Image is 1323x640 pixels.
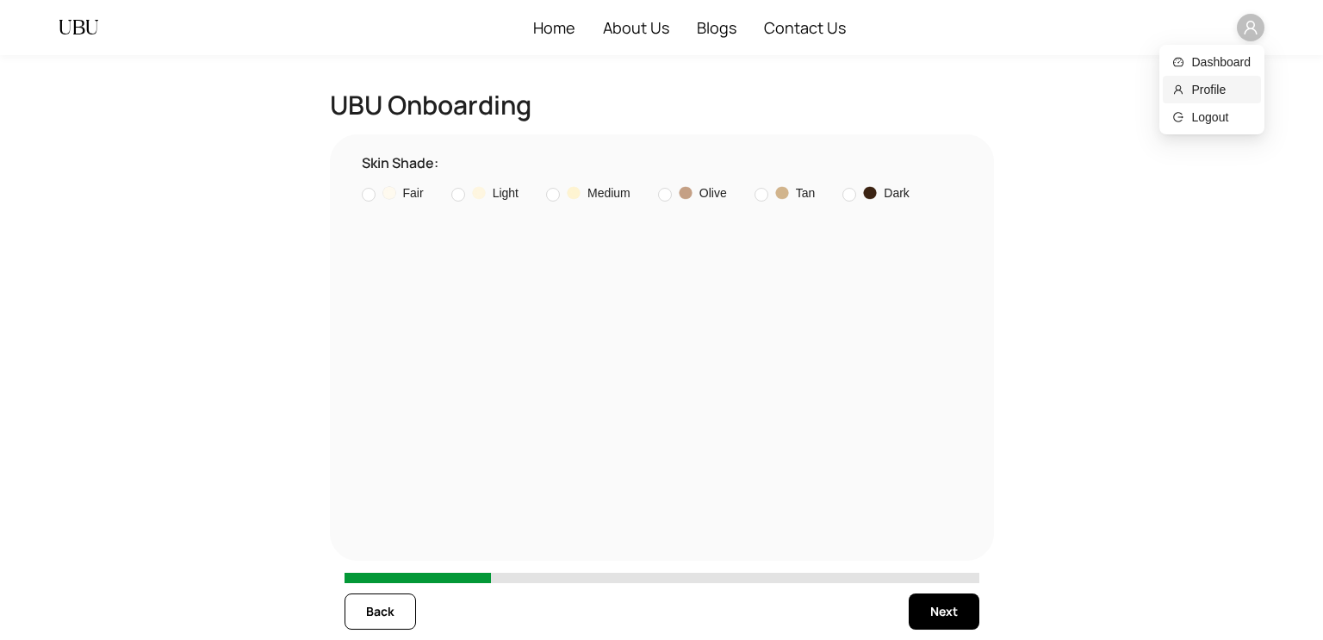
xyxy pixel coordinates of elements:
[679,186,693,200] img: olive.jpg
[884,183,910,202] span: Dark
[493,183,519,202] span: Light
[362,152,962,173] h6: Skin Shade:
[472,186,486,200] img: light.jpg
[863,186,877,200] img: dark.jpg
[1243,20,1258,35] span: user
[366,602,394,621] span: Back
[587,183,630,202] span: Medium
[1192,53,1252,71] span: Dashboard
[330,90,994,121] h2: UBU Onboarding
[382,186,396,200] img: fair.jpg
[1173,112,1185,122] span: logout
[1192,80,1252,99] span: Profile
[403,183,424,202] span: Fair
[699,183,727,202] span: Olive
[796,183,816,202] span: Tan
[930,602,958,621] span: Next
[775,186,789,200] img: tan.jpg
[1173,84,1185,95] span: user
[345,593,416,630] button: Back
[1192,108,1252,127] span: Logout
[567,186,581,200] img: medium.jpg
[909,593,979,630] button: Next
[1173,57,1185,67] span: dashboard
